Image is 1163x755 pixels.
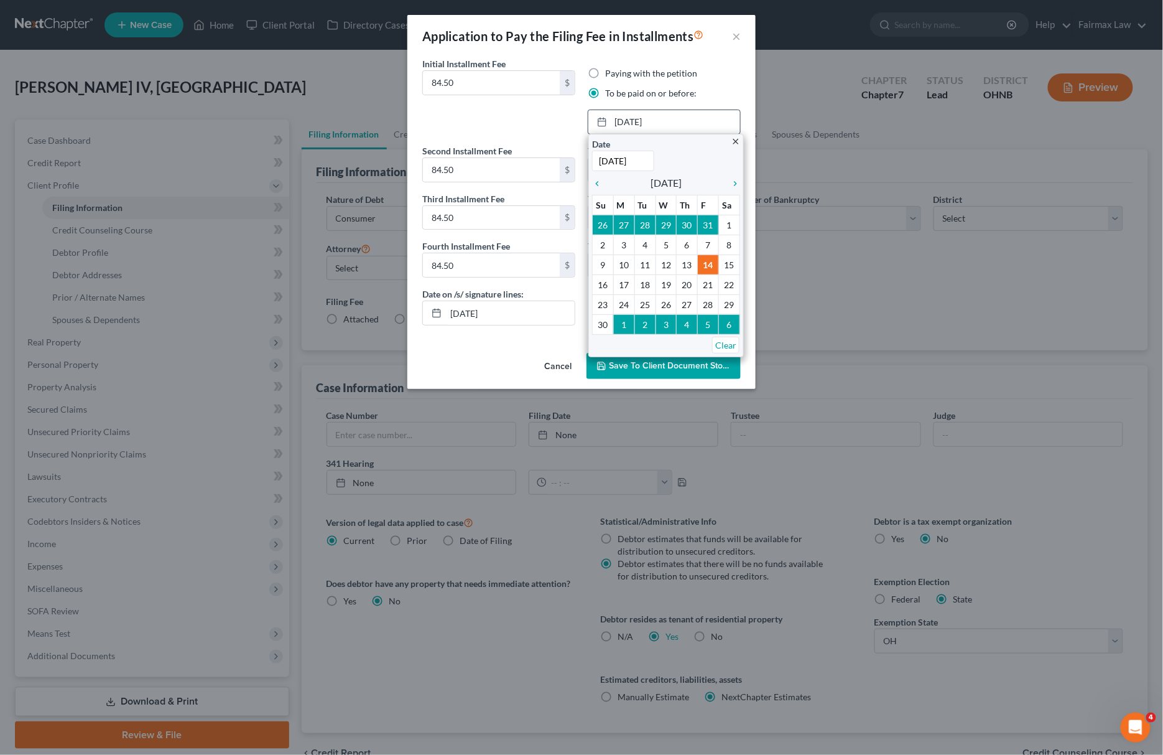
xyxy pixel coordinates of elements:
[698,255,719,274] td: 14
[613,215,634,235] td: 27
[634,274,656,294] td: 18
[593,215,614,235] td: 26
[605,87,697,100] label: To be paid on or before:
[634,255,656,274] td: 11
[422,240,510,253] label: Fourth Installment Fee
[560,71,575,95] div: $
[593,255,614,274] td: 9
[609,360,741,371] span: Save to Client Document Storage
[560,253,575,277] div: $
[719,195,740,215] th: Sa
[605,67,697,80] label: Paying with the petition
[719,215,740,235] td: 1
[634,215,656,235] td: 28
[731,134,740,148] a: close
[593,314,614,334] td: 30
[593,195,614,215] th: Su
[560,206,575,230] div: $
[656,274,677,294] td: 19
[698,294,719,314] td: 28
[719,274,740,294] td: 22
[677,195,698,215] th: Th
[593,235,614,255] td: 2
[422,27,704,45] div: Application to Pay the Filing Fee in Installments
[677,294,698,314] td: 27
[677,314,698,334] td: 4
[423,71,560,95] input: 0.00
[588,192,679,205] label: To be paid on or before:
[656,255,677,274] td: 12
[634,235,656,255] td: 4
[698,314,719,334] td: 5
[698,215,719,235] td: 31
[613,314,634,334] td: 1
[592,151,654,171] input: 1/1/2013
[724,176,740,190] a: chevron_right
[423,206,560,230] input: 0.00
[698,274,719,294] td: 21
[613,294,634,314] td: 24
[656,294,677,314] td: 26
[593,294,614,314] td: 23
[613,255,634,274] td: 10
[588,110,740,134] a: [DATE]
[446,301,575,325] input: MM/DD/YYYY
[592,138,610,151] label: Date
[423,253,560,277] input: 0.00
[677,274,698,294] td: 20
[1146,713,1156,723] span: 4
[634,195,656,215] th: Tu
[593,274,614,294] td: 16
[422,57,506,70] label: Initial Installment Fee
[677,235,698,255] td: 6
[732,29,741,44] button: ×
[586,353,741,379] button: Save to Client Document Storage
[422,192,504,205] label: Third Installment Fee
[613,274,634,294] td: 17
[724,179,740,189] i: chevron_right
[588,144,679,157] label: To be paid on or before:
[1121,713,1151,743] iframe: Intercom live chat
[613,195,634,215] th: M
[613,235,634,255] td: 3
[634,294,656,314] td: 25
[656,195,677,215] th: W
[656,235,677,255] td: 5
[712,337,739,354] a: Clear
[656,314,677,334] td: 3
[534,354,581,379] button: Cancel
[719,235,740,255] td: 8
[677,255,698,274] td: 13
[719,314,740,334] td: 6
[731,137,740,146] i: close
[719,255,740,274] td: 15
[423,158,560,182] input: 0.00
[651,176,682,190] span: [DATE]
[592,179,608,189] i: chevron_left
[698,195,719,215] th: F
[422,288,524,301] label: Date on /s/ signature lines:
[719,294,740,314] td: 29
[560,158,575,182] div: $
[698,235,719,255] td: 7
[588,240,679,253] label: To be paid on or before:
[656,215,677,235] td: 29
[422,144,512,157] label: Second Installment Fee
[677,215,698,235] td: 30
[634,314,656,334] td: 2
[592,176,608,190] a: chevron_left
